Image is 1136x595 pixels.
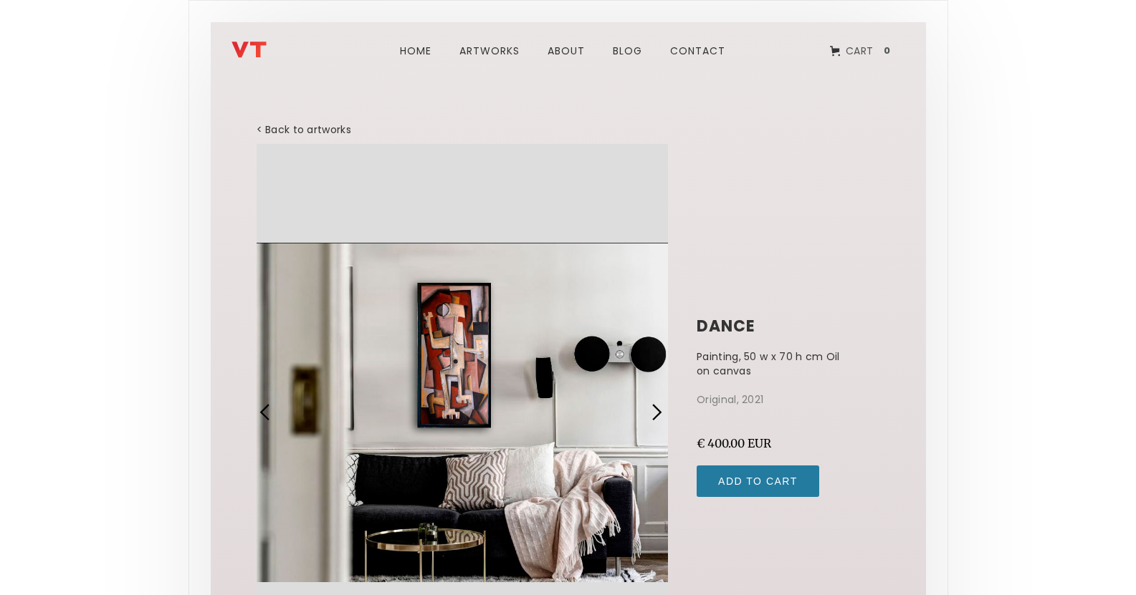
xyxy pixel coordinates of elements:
a: Home [391,27,440,74]
div: 0 [879,44,894,57]
a: blog [604,27,651,74]
img: Vladimir Titov [232,42,267,58]
h1: Dance [697,318,879,335]
div: € 400.00 EUR [697,435,879,451]
a: about [539,27,593,74]
input: Add to Cart [697,465,819,497]
a: ARTWORks [451,27,528,74]
a: Contact [662,27,734,74]
p: Original, 2021 [697,392,879,407]
a: home [232,29,318,58]
a: Open empty cart [819,37,905,64]
p: Painting, 50 w x 70 h cm Oil on canvas [697,349,843,378]
a: < Back to artworks [257,122,351,137]
div: Cart [846,44,874,58]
